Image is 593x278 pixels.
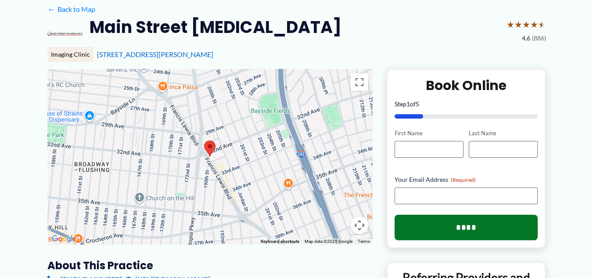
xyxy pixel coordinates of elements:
img: Google [50,233,79,245]
span: Map data ©2025 Google [305,239,352,244]
a: Open this area in Google Maps (opens a new window) [50,233,79,245]
span: ★ [530,16,538,32]
span: 4.6 [522,32,530,44]
span: ★ [538,16,546,32]
span: ★ [522,16,530,32]
span: (Required) [451,177,476,183]
div: Imaging Clinic [47,47,93,62]
label: First Name [395,129,464,137]
a: [STREET_ADDRESS][PERSON_NAME] [97,50,213,58]
label: Your Email Address [395,175,538,184]
button: Map camera controls [351,217,368,234]
button: Keyboard shortcuts [261,238,299,245]
span: 1 [406,100,410,108]
span: (886) [532,32,546,44]
span: ★ [514,16,522,32]
h2: Book Online [395,77,538,94]
a: ←Back to Map [47,3,95,16]
h3: About this practice [47,259,373,272]
h2: Main Street [MEDICAL_DATA] [90,16,341,38]
button: Toggle fullscreen view [351,73,368,91]
a: Terms (opens in new tab) [358,239,370,244]
span: 5 [416,100,419,108]
p: Step of [395,101,538,107]
label: Last Name [469,129,538,137]
span: ← [47,5,56,13]
span: ★ [507,16,514,32]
